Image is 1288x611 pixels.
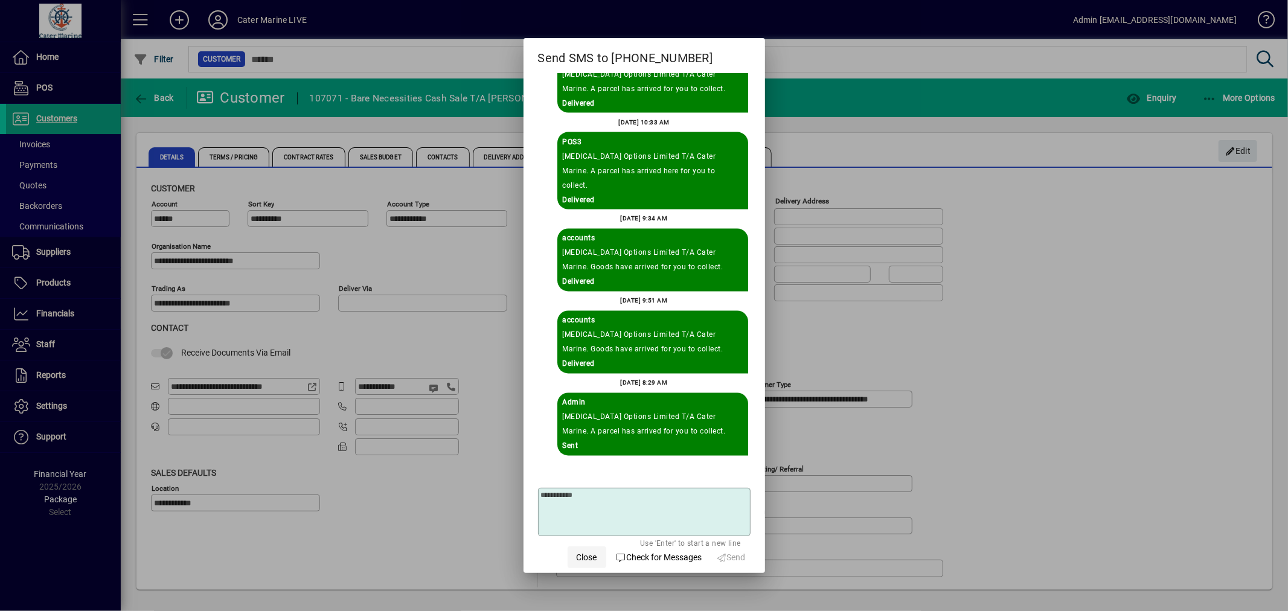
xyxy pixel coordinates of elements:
div: [MEDICAL_DATA] Options Limited T/A Cater Marine. Goods have arrived for you to collect. [563,328,743,357]
div: [MEDICAL_DATA] Options Limited T/A Cater Marine. A parcel has arrived here for you to collect. [563,149,743,193]
div: [MEDICAL_DATA] Options Limited T/A Cater Marine. A parcel has arrived for you to collect. [563,410,743,439]
div: Sent By [563,135,743,149]
div: Delivered [563,96,743,110]
button: Close [568,546,606,568]
div: [MEDICAL_DATA] Options Limited T/A Cater Marine. Goods have arrived for you to collect. [563,246,743,275]
div: Sent By [563,395,743,410]
span: Check for Messages [616,551,702,564]
mat-hint: Use 'Enter' to start a new line [640,536,740,549]
div: Sent [563,439,743,453]
div: Delivered [563,357,743,371]
div: [DATE] 9:34 AM [621,212,668,226]
button: Check for Messages [611,546,707,568]
div: Sent By [563,313,743,328]
div: Delivered [563,275,743,289]
h2: Send SMS to [PHONE_NUMBER] [524,38,765,73]
div: Sent By [563,231,743,246]
div: [DATE] 10:33 AM [618,115,670,130]
div: [DATE] 9:51 AM [621,294,668,309]
span: Close [577,551,597,564]
div: [MEDICAL_DATA] Options Limited T/A Cater Marine. A parcel has arrived for you to collect. [563,67,743,96]
div: Delivered [563,193,743,207]
div: [DATE] 8:29 AM [621,376,668,391]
